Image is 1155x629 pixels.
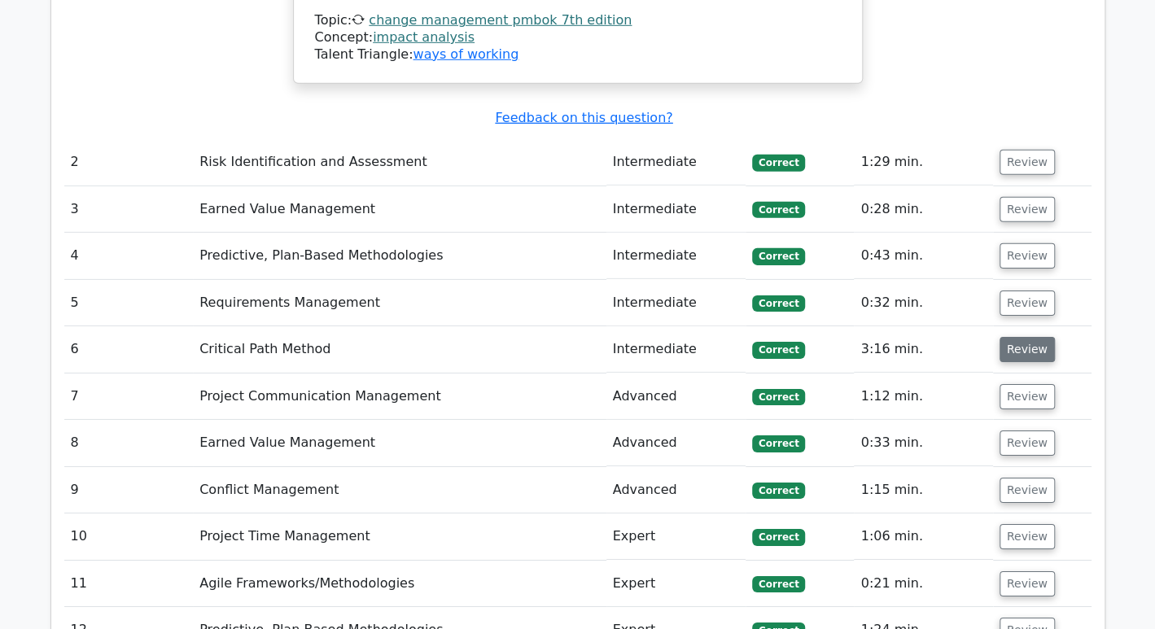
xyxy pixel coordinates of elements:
[64,561,194,607] td: 11
[193,186,606,233] td: Earned Value Management
[606,186,746,233] td: Intermediate
[854,467,992,513] td: 1:15 min.
[315,12,841,29] div: Topic:
[606,280,746,326] td: Intermediate
[64,280,194,326] td: 5
[64,326,194,373] td: 6
[1000,571,1055,596] button: Review
[64,467,194,513] td: 9
[1000,430,1055,456] button: Review
[854,420,992,466] td: 0:33 min.
[193,233,606,279] td: Predictive, Plan-Based Methodologies
[64,513,194,560] td: 10
[193,280,606,326] td: Requirements Management
[1000,290,1055,316] button: Review
[606,420,746,466] td: Advanced
[752,576,805,592] span: Correct
[854,326,992,373] td: 3:16 min.
[193,139,606,186] td: Risk Identification and Assessment
[854,513,992,560] td: 1:06 min.
[606,561,746,607] td: Expert
[1000,337,1055,362] button: Review
[854,139,992,186] td: 1:29 min.
[606,139,746,186] td: Intermediate
[315,12,841,63] div: Talent Triangle:
[752,435,805,452] span: Correct
[752,202,805,218] span: Correct
[495,110,672,125] a: Feedback on this question?
[606,513,746,560] td: Expert
[752,155,805,171] span: Correct
[752,483,805,499] span: Correct
[193,513,606,560] td: Project Time Management
[854,373,992,420] td: 1:12 min.
[64,420,194,466] td: 8
[64,373,194,420] td: 7
[369,12,632,28] a: change management pmbok 7th edition
[1000,197,1055,222] button: Review
[64,186,194,233] td: 3
[1000,150,1055,175] button: Review
[606,233,746,279] td: Intermediate
[1000,384,1055,409] button: Review
[193,467,606,513] td: Conflict Management
[606,467,746,513] td: Advanced
[193,373,606,420] td: Project Communication Management
[193,420,606,466] td: Earned Value Management
[752,529,805,545] span: Correct
[413,46,518,62] a: ways of working
[606,373,746,420] td: Advanced
[373,29,475,45] a: impact analysis
[64,139,194,186] td: 2
[854,233,992,279] td: 0:43 min.
[1000,243,1055,269] button: Review
[606,326,746,373] td: Intermediate
[854,186,992,233] td: 0:28 min.
[1000,478,1055,503] button: Review
[752,342,805,358] span: Correct
[752,389,805,405] span: Correct
[193,326,606,373] td: Critical Path Method
[193,561,606,607] td: Agile Frameworks/Methodologies
[1000,524,1055,549] button: Review
[854,561,992,607] td: 0:21 min.
[752,295,805,312] span: Correct
[752,248,805,264] span: Correct
[315,29,841,46] div: Concept:
[854,280,992,326] td: 0:32 min.
[64,233,194,279] td: 4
